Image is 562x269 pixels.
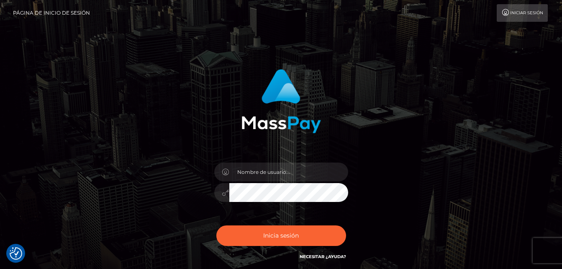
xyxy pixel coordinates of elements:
font: Iniciar sesión [510,10,543,16]
a: Necesitar ¿Ayuda? [300,254,346,259]
img: Inicio de sesión de MassPay [241,69,321,133]
button: Consent Preferences [10,247,22,260]
a: Iniciar sesión [497,4,548,22]
img: Revisit consent button [10,247,22,260]
input: Nombre de usuario... [229,163,348,181]
a: Página de inicio de sesión [13,4,90,22]
button: Inicia sesión [216,225,346,246]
